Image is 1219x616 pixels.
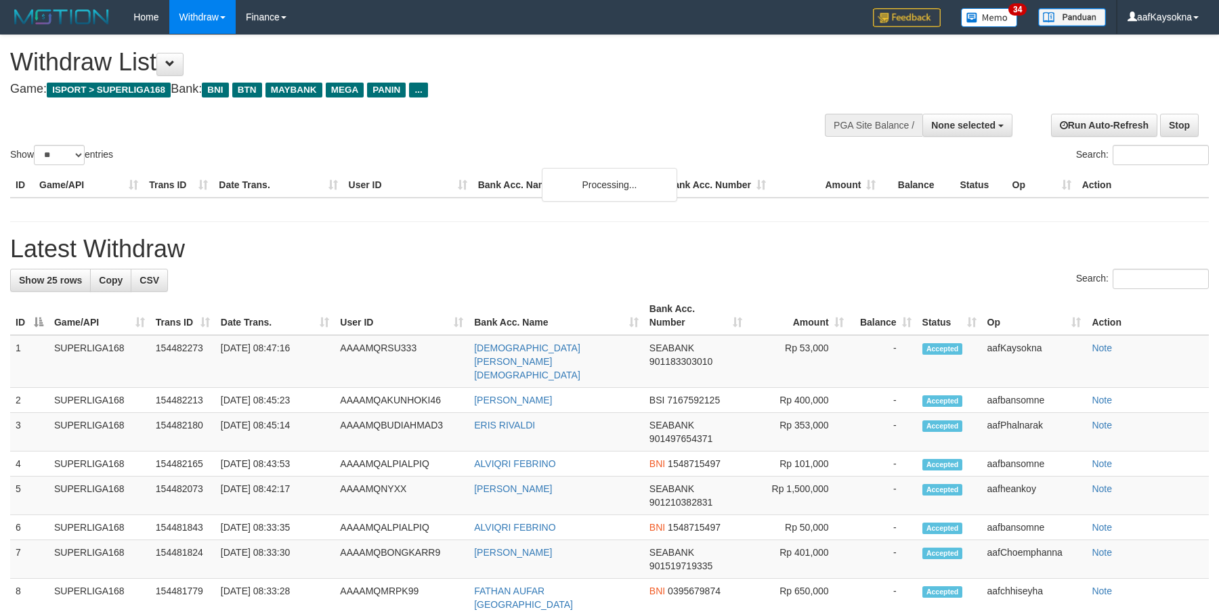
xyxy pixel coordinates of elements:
[1092,586,1112,596] a: Note
[409,83,427,97] span: ...
[10,83,799,96] h4: Game: Bank:
[49,540,150,579] td: SUPERLIGA168
[1113,269,1209,289] input: Search:
[849,335,917,388] td: -
[474,395,552,405] a: [PERSON_NAME]
[150,477,215,515] td: 154482073
[150,296,215,335] th: Trans ID: activate to sort column ascending
[326,83,364,97] span: MEGA
[335,452,469,477] td: AAAAMQALPIALPIQ
[1092,522,1112,533] a: Note
[649,547,694,558] span: SEABANK
[649,458,665,469] span: BNI
[202,83,228,97] span: BNI
[150,452,215,477] td: 154482165
[49,515,150,540] td: SUPERLIGA168
[649,395,665,405] span: BSI
[10,296,49,335] th: ID: activate to sort column descending
[849,452,917,477] td: -
[10,173,34,198] th: ID
[10,515,49,540] td: 6
[150,388,215,413] td: 154482213
[215,515,335,540] td: [DATE] 08:33:35
[473,173,662,198] th: Bank Acc. Name
[954,173,1006,198] th: Status
[922,459,963,470] span: Accepted
[343,173,473,198] th: User ID
[922,420,963,432] span: Accepted
[922,548,963,559] span: Accepted
[215,477,335,515] td: [DATE] 08:42:17
[213,173,343,198] th: Date Trans.
[215,388,335,413] td: [DATE] 08:45:23
[140,275,159,286] span: CSV
[849,413,917,452] td: -
[1092,547,1112,558] a: Note
[34,145,85,165] select: Showentries
[215,335,335,388] td: [DATE] 08:47:16
[335,540,469,579] td: AAAAMQBONGKARR9
[1092,458,1112,469] a: Note
[474,547,552,558] a: [PERSON_NAME]
[34,173,144,198] th: Game/API
[922,523,963,534] span: Accepted
[542,168,677,202] div: Processing...
[849,477,917,515] td: -
[982,388,1087,413] td: aafbansomne
[150,540,215,579] td: 154481824
[922,343,963,355] span: Accepted
[49,296,150,335] th: Game/API: activate to sort column ascending
[748,540,849,579] td: Rp 401,000
[1007,173,1077,198] th: Op
[849,388,917,413] td: -
[10,145,113,165] label: Show entries
[1092,395,1112,405] a: Note
[748,413,849,452] td: Rp 353,000
[474,586,573,610] a: FATHAN AUFAR [GEOGRAPHIC_DATA]
[150,413,215,452] td: 154482180
[49,477,150,515] td: SUPERLIGA168
[982,296,1087,335] th: Op: activate to sort column ascending
[649,356,712,367] span: Copy 901183303010 to clipboard
[474,522,555,533] a: ALVIQRI FEBRINO
[215,296,335,335] th: Date Trans.: activate to sort column ascending
[668,458,721,469] span: Copy 1548715497 to clipboard
[849,296,917,335] th: Balance: activate to sort column ascending
[335,515,469,540] td: AAAAMQALPIALPIQ
[10,236,1209,263] h1: Latest Withdraw
[771,173,881,198] th: Amount
[1092,420,1112,431] a: Note
[644,296,748,335] th: Bank Acc. Number: activate to sort column ascending
[662,173,771,198] th: Bank Acc. Number
[10,388,49,413] td: 2
[668,522,721,533] span: Copy 1548715497 to clipboard
[881,173,954,198] th: Balance
[1008,3,1027,16] span: 34
[649,343,694,353] span: SEABANK
[1051,114,1157,137] a: Run Auto-Refresh
[668,586,721,596] span: Copy 0395679874 to clipboard
[982,335,1087,388] td: aafKaysokna
[825,114,922,137] div: PGA Site Balance /
[10,49,799,76] h1: Withdraw List
[49,388,150,413] td: SUPERLIGA168
[649,420,694,431] span: SEABANK
[90,269,131,292] a: Copy
[150,335,215,388] td: 154482273
[748,296,849,335] th: Amount: activate to sort column ascending
[1113,145,1209,165] input: Search:
[19,275,82,286] span: Show 25 rows
[849,540,917,579] td: -
[10,269,91,292] a: Show 25 rows
[982,540,1087,579] td: aafChoemphanna
[849,515,917,540] td: -
[667,395,720,405] span: Copy 7167592125 to clipboard
[10,477,49,515] td: 5
[982,477,1087,515] td: aafheankoy
[99,275,123,286] span: Copy
[10,413,49,452] td: 3
[10,335,49,388] td: 1
[922,114,1012,137] button: None selected
[748,335,849,388] td: Rp 53,000
[931,120,996,131] span: None selected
